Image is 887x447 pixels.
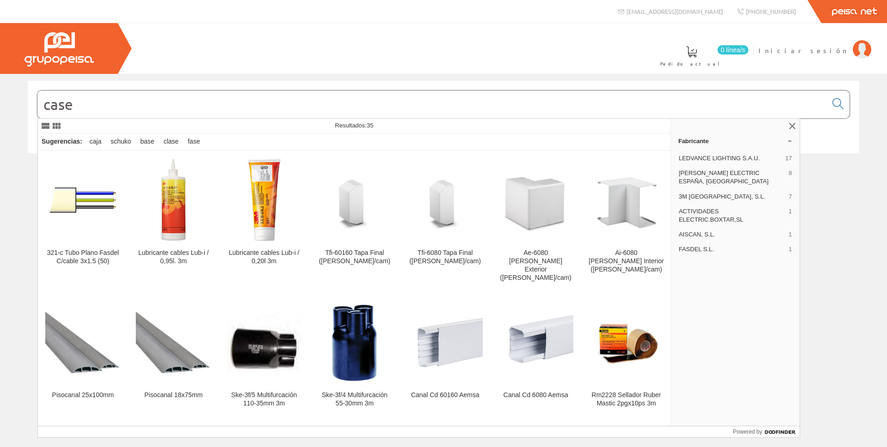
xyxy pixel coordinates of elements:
[226,314,302,370] img: Ske-3f/5 Multifurcación 110-35mm 3m
[38,135,84,148] div: Sugerencias:
[128,293,219,418] a: Pisocanal 18x75mm Pisocanal 18x75mm
[498,391,573,399] div: Canal Cd 6080 Aemsa
[136,391,211,399] div: Pisocanal 18x75mm
[679,207,785,224] span: ACTIVIDADES ELECTRIC.BOXTAR,SL
[733,428,762,436] span: Powered by
[317,249,392,266] div: Tfi-60160 Tapa Final ([PERSON_NAME]/cam)
[581,293,671,418] a: Rm2228 Sellador Ruber Mastic 2pgx10ps 3m Rm2228 Sellador Ruber Mastic 2pgx10ps 3m
[789,230,792,239] span: 1
[310,293,400,418] a: Ske-3f/4 Multifurcación 55-30mm 3m Ske-3f/4 Multifurcación 55-30mm 3m
[184,133,203,150] div: fase
[219,151,309,293] a: Lubricante cables Lub-i / 0,20l 3m Lubricante cables Lub-i / 0,20l 3m
[137,133,158,150] div: base
[589,305,664,380] img: Rm2228 Sellador Ruber Mastic 2pgx10ps 3m
[38,151,128,293] a: 321-c Tubo Plano Fasdel C/cable 3x1.5 (50) 321-c Tubo Plano Fasdel C/cable 3x1.5 (50)
[45,249,121,266] div: 321-c Tubo Plano Fasdel C/cable 3x1.5 (50)
[400,151,490,293] a: Tfi-6080 Tapa Final (canales Cd/cam) Tfi-6080 Tapa Final ([PERSON_NAME]/cam)
[37,91,827,118] input: Buscar...
[86,133,105,150] div: caja
[407,391,483,399] div: Canal Cd 60160 Aemsa
[626,7,723,15] span: [EMAIL_ADDRESS][DOMAIN_NAME]
[45,305,121,380] img: Pisocanal 25x100mm
[329,301,380,384] img: Ske-3f/4 Multifurcación 55-30mm 3m
[589,162,664,237] img: Ai-6080 Angulo Interior (canales Cd/cam)
[491,151,581,293] a: Ae-6080 Angulo Exterior (canales Cd/cam) Ae-6080 [PERSON_NAME] Exterior ([PERSON_NAME]/cam)
[160,133,182,150] div: clase
[679,230,785,239] span: AISCAN, S.L.
[498,162,573,237] img: Ae-6080 Angulo Exterior (canales Cd/cam)
[38,293,128,418] a: Pisocanal 25x100mm Pisocanal 25x100mm
[679,154,782,163] span: LEDVANCE LIGHTING S.A.U.
[589,391,664,408] div: Rm2228 Sellador Ruber Mastic 2pgx10ps 3m
[746,7,796,15] span: [PHONE_NUMBER]
[367,122,373,129] span: 35
[498,249,573,282] div: Ae-6080 [PERSON_NAME] Exterior ([PERSON_NAME]/cam)
[226,249,302,266] div: Lubricante cables Lub-i / 0,20l 3m
[317,391,392,408] div: Ske-3f/4 Multifurcación 55-30mm 3m
[717,45,748,54] span: 0 línea/s
[128,151,219,293] a: Lubricante cables Lub-i / 0,95l. 3m Lubricante cables Lub-i / 0,95l. 3m
[679,245,785,254] span: FASDEL S.L.
[45,391,121,399] div: Pisocanal 25x100mm
[317,162,392,237] img: Tfi-60160 Tapa Final (canales Cd/cam)
[107,133,134,150] div: schuko
[759,38,871,47] a: Iniciar sesión
[679,169,785,186] span: [PERSON_NAME] ELECTRIC ESPAÑA, [GEOGRAPHIC_DATA]
[28,165,859,173] div: © Grupo Peisa
[491,293,581,418] a: Canal Cd 6080 Aemsa Canal Cd 6080 Aemsa
[671,133,800,148] a: Fabricante
[733,426,800,437] a: Powered by
[226,391,302,408] div: Ske-3f/5 Multifurcación 110-35mm 3m
[400,293,490,418] a: Canal Cd 60160 Aemsa Canal Cd 60160 Aemsa
[247,158,281,242] img: Lubricante cables Lub-i / 0,20l 3m
[407,249,483,266] div: Tfi-6080 Tapa Final ([PERSON_NAME]/cam)
[789,245,792,254] span: 1
[136,305,211,380] img: Pisocanal 18x75mm
[310,151,400,293] a: Tfi-60160 Tapa Final (canales Cd/cam) Tfi-60160 Tapa Final ([PERSON_NAME]/cam)
[660,59,723,68] span: Pedido actual
[24,32,94,66] img: Grupo Peisa
[581,151,671,293] a: Ai-6080 Angulo Interior (canales Cd/cam) Ai-6080 [PERSON_NAME] Interior ([PERSON_NAME]/cam)
[789,193,792,201] span: 7
[789,207,792,224] span: 1
[219,293,309,418] a: Ske-3f/5 Multifurcación 110-35mm 3m Ske-3f/5 Multifurcación 110-35mm 3m
[589,249,664,274] div: Ai-6080 [PERSON_NAME] Interior ([PERSON_NAME]/cam)
[785,154,792,163] span: 17
[45,177,121,223] img: 321-c Tubo Plano Fasdel C/cable 3x1.5 (50)
[161,158,186,242] img: Lubricante cables Lub-i / 0,95l. 3m
[679,193,785,201] span: 3M [GEOGRAPHIC_DATA], S.L.
[136,249,211,266] div: Lubricante cables Lub-i / 0,95l. 3m
[335,122,373,129] span: Resultados:
[759,46,848,55] span: Iniciar sesión
[407,162,483,237] img: Tfi-6080 Tapa Final (canales Cd/cam)
[789,169,792,186] span: 8
[498,305,573,380] img: Canal Cd 6080 Aemsa
[407,305,483,380] img: Canal Cd 60160 Aemsa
